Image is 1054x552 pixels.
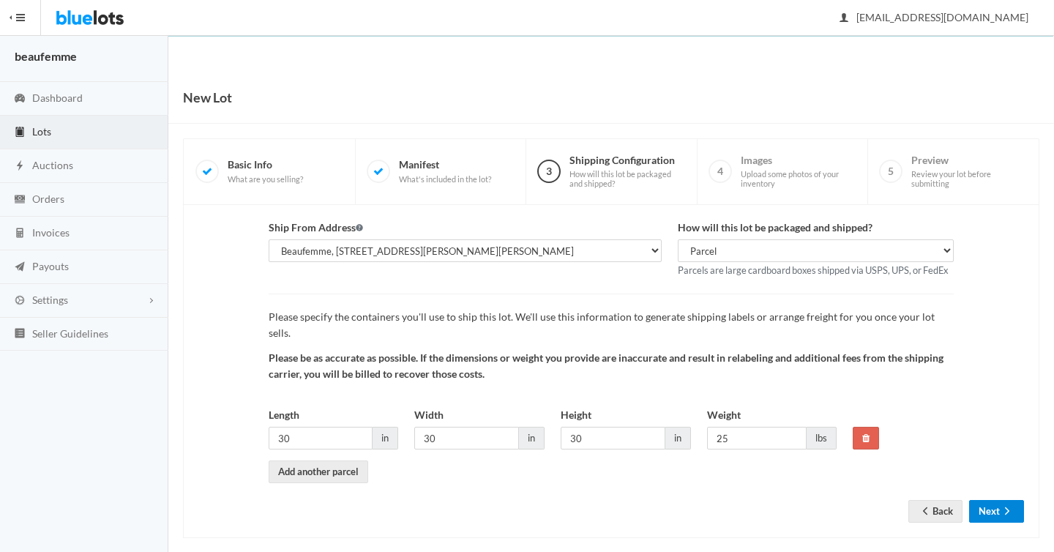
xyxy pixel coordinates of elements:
[399,158,491,184] span: Manifest
[709,160,732,183] span: 4
[837,12,851,26] ion-icon: person
[373,427,398,450] span: in
[911,154,1027,189] span: Preview
[32,260,69,272] span: Payouts
[32,92,83,104] span: Dashboard
[569,154,685,189] span: Shipping Configuration
[32,294,68,306] span: Settings
[15,49,77,63] strong: beaufemme
[269,351,943,381] strong: Please be as accurate as possible. If the dimensions or weight you provide are inaccurate and res...
[665,427,691,450] span: in
[12,160,27,174] ion-icon: flash
[911,169,1027,189] span: Review your lot before submitting
[741,169,856,189] span: Upload some photos of your inventory
[678,264,948,276] small: Parcels are large cardboard boxes shipped via USPS, UPS, or FedEx
[969,500,1024,523] button: Nextarrow forward
[399,174,491,184] span: What's included in the lot?
[32,327,108,340] span: Seller Guidelines
[183,86,232,108] h1: New Lot
[32,193,64,205] span: Orders
[678,220,872,236] label: How will this lot be packaged and shipped?
[569,169,685,189] span: How will this lot be packaged and shipped?
[537,160,561,183] span: 3
[269,220,363,236] label: Ship From Address
[707,407,741,424] label: Weight
[228,158,303,184] span: Basic Info
[918,505,932,519] ion-icon: arrow back
[840,11,1028,23] span: [EMAIL_ADDRESS][DOMAIN_NAME]
[32,226,70,239] span: Invoices
[269,407,299,424] label: Length
[807,427,837,450] span: lbs
[269,309,954,342] p: Please specify the containers you'll use to ship this lot. We'll use this information to generate...
[32,125,51,138] span: Lots
[1000,505,1014,519] ion-icon: arrow forward
[519,427,545,450] span: in
[12,193,27,207] ion-icon: cash
[741,154,856,189] span: Images
[908,500,963,523] a: arrow backBack
[228,174,303,184] span: What are you selling?
[269,460,368,483] a: Add another parcel
[879,160,902,183] span: 5
[12,92,27,106] ion-icon: speedometer
[414,407,444,424] label: Width
[12,294,27,308] ion-icon: cog
[12,126,27,140] ion-icon: clipboard
[32,159,73,171] span: Auctions
[12,261,27,275] ion-icon: paper plane
[12,227,27,241] ion-icon: calculator
[561,407,591,424] label: Height
[12,327,27,341] ion-icon: list box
